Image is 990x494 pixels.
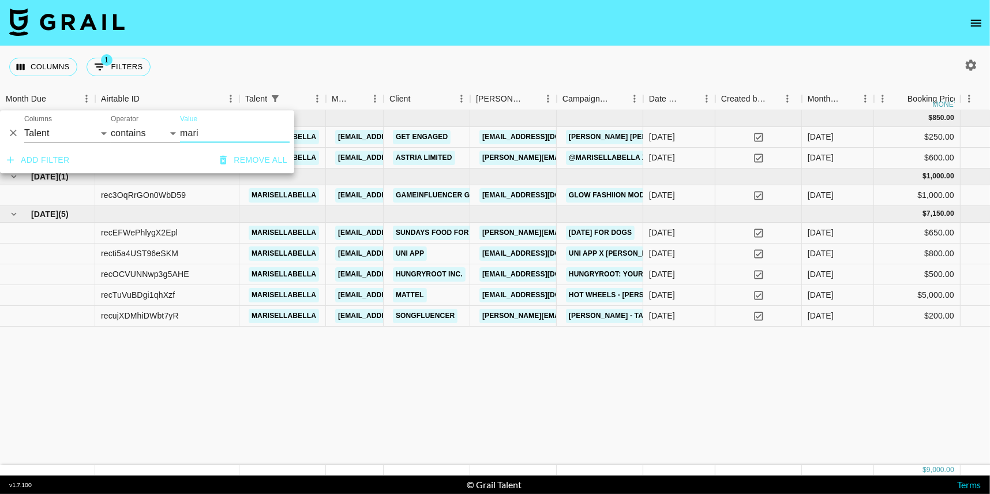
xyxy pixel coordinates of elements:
[101,248,178,259] div: recti5a4UST96eSKM
[874,127,961,148] div: $250.00
[932,113,954,123] div: 850.00
[922,465,927,475] div: $
[874,244,961,264] div: $800.00
[9,8,125,36] img: Grail Talent
[6,169,22,185] button: hide children
[58,208,69,220] span: ( 5 )
[779,90,796,107] button: Menu
[267,91,283,107] div: 1 active filter
[393,267,466,282] a: Hungryroot Inc.
[649,131,675,143] div: 5/23/2025
[808,227,834,238] div: Jul '25
[476,88,523,110] div: [PERSON_NAME]
[46,91,62,107] button: Sort
[335,151,464,165] a: [EMAIL_ADDRESS][DOMAIN_NAME]
[808,88,841,110] div: Month Due
[283,91,299,107] button: Sort
[389,88,411,110] div: Client
[393,151,455,165] a: Astria Limited
[6,206,22,222] button: hide children
[249,288,319,302] a: marisellabella
[31,171,58,182] span: [DATE]
[766,91,782,107] button: Sort
[682,91,698,107] button: Sort
[649,189,675,201] div: 6/17/2025
[907,88,958,110] div: Booking Price
[479,267,609,282] a: [EMAIL_ADDRESS][DOMAIN_NAME]
[649,268,675,280] div: 7/23/2025
[802,88,874,110] div: Month Due
[874,223,961,244] div: $650.00
[808,268,834,280] div: Jul '25
[874,285,961,306] div: $5,000.00
[309,90,326,107] button: Menu
[101,189,186,201] div: rec3OqRrGOn0WbD59
[58,171,69,182] span: ( 1 )
[249,309,319,323] a: marisellabella
[140,91,156,107] button: Sort
[393,226,494,240] a: Sundays Food for Dogs
[393,246,427,261] a: Uni App
[366,90,384,107] button: Menu
[9,481,32,489] div: v 1.7.100
[239,88,326,110] div: Talent
[245,88,267,110] div: Talent
[6,88,46,110] div: Month Due
[927,171,954,181] div: 1,000.00
[874,306,961,327] div: $200.00
[87,58,151,76] button: Show filters
[566,130,805,144] a: [PERSON_NAME] [PERSON_NAME], kygo - can not get enough
[933,101,959,108] div: money
[479,288,609,302] a: [EMAIL_ADDRESS][DOMAIN_NAME]
[566,151,735,165] a: @marisellabella x Temu Collaboration
[335,288,464,302] a: [EMAIL_ADDRESS][DOMAIN_NAME]
[649,289,675,301] div: 7/16/2025
[332,88,350,110] div: Manager
[31,208,58,220] span: [DATE]
[335,246,464,261] a: [EMAIL_ADDRESS][DOMAIN_NAME]
[874,90,891,107] button: Menu
[101,310,179,321] div: recujXDMhiDWbt7yR
[335,130,464,144] a: [EMAIL_ADDRESS][DOMAIN_NAME]
[393,309,457,323] a: Songfluencer
[698,90,715,107] button: Menu
[479,151,667,165] a: [PERSON_NAME][EMAIL_ADDRESS][DOMAIN_NAME]
[101,227,178,238] div: recEFWePhlygX2Epl
[479,130,609,144] a: [EMAIL_ADDRESS][DOMAIN_NAME]
[927,209,954,219] div: 7,150.00
[626,90,643,107] button: Menu
[393,130,451,144] a: Get Engaged
[101,54,112,66] span: 1
[267,91,283,107] button: Show filters
[9,58,77,76] button: Select columns
[180,114,197,124] label: Value
[5,125,22,142] button: Delete
[874,185,961,206] div: $1,000.00
[411,91,427,107] button: Sort
[326,88,384,110] div: Manager
[335,309,464,323] a: [EMAIL_ADDRESS][DOMAIN_NAME]
[929,113,933,123] div: $
[467,479,522,491] div: © Grail Talent
[649,88,682,110] div: Date Created
[891,91,907,107] button: Sort
[384,88,470,110] div: Client
[961,90,978,107] button: Menu
[857,90,874,107] button: Menu
[249,226,319,240] a: marisellabella
[808,310,834,321] div: Jul '25
[649,152,675,163] div: 5/27/2025
[111,114,138,124] label: Operator
[470,88,557,110] div: Booker
[566,288,696,302] a: Hot Wheels - [PERSON_NAME] Ex
[95,88,239,110] div: Airtable ID
[393,288,427,302] a: Mattel
[539,90,557,107] button: Menu
[808,289,834,301] div: Jul '25
[249,188,319,203] a: marisellabella
[24,114,52,124] label: Columns
[101,268,189,280] div: recOCVUNNwp3g5AHE
[479,309,667,323] a: [PERSON_NAME][EMAIL_ADDRESS][DOMAIN_NAME]
[874,264,961,285] div: $500.00
[808,248,834,259] div: Jul '25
